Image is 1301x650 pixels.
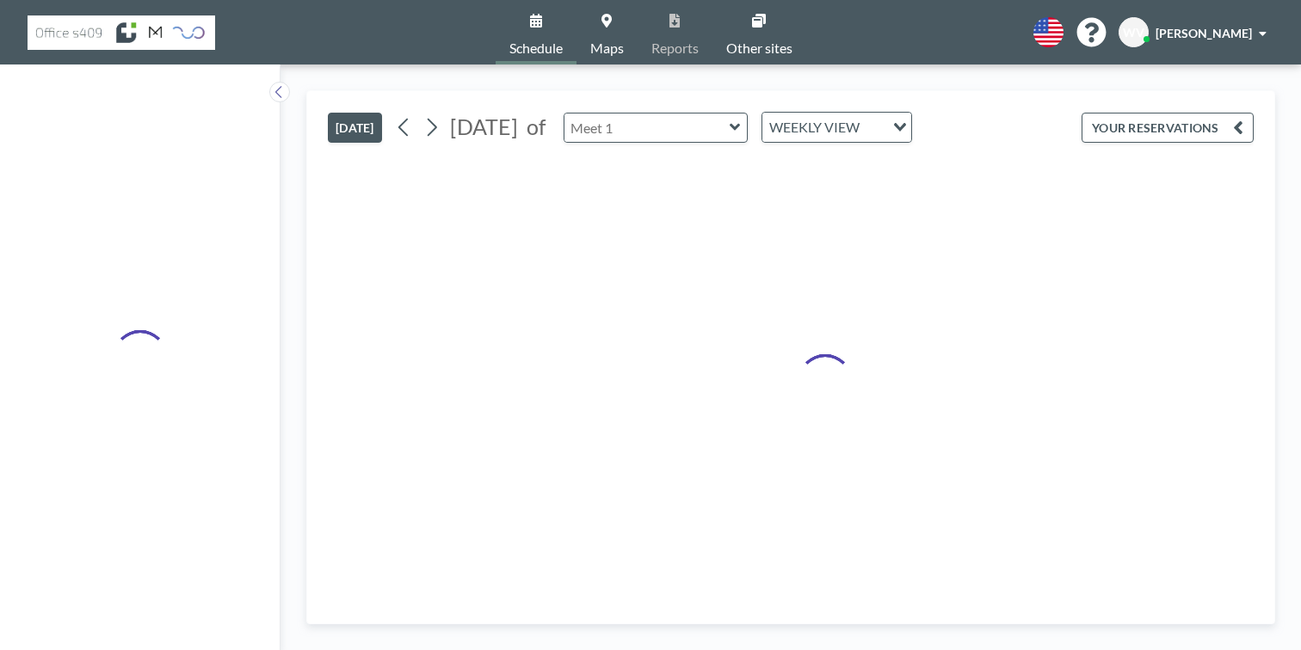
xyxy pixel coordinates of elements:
span: Reports [651,41,699,55]
span: [PERSON_NAME] [1156,26,1252,40]
span: of [527,113,546,140]
button: [DATE] [328,113,382,143]
span: [DATE] [450,113,518,139]
span: WV [1123,25,1144,40]
input: Meet 1 [564,113,730,142]
button: YOUR RESERVATIONS [1082,113,1254,143]
input: Search for option [865,116,883,138]
span: Schedule [509,41,563,55]
span: Maps [590,41,624,55]
img: organization-logo [28,15,215,50]
span: WEEKLY VIEW [766,116,863,138]
div: Search for option [762,113,911,142]
span: Other sites [726,41,792,55]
